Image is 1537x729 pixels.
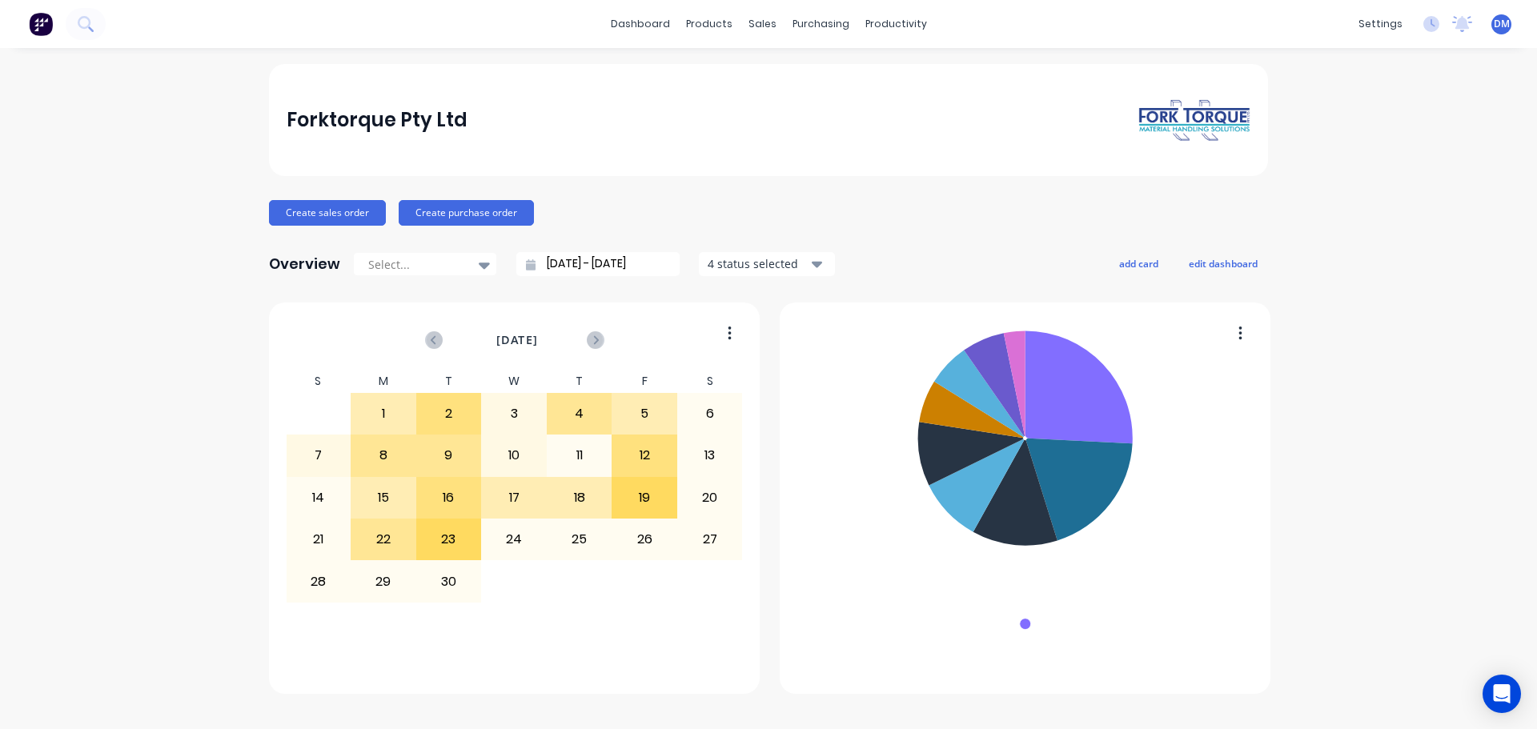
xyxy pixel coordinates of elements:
[612,435,676,475] div: 12
[417,394,481,434] div: 2
[740,12,785,36] div: sales
[351,435,415,475] div: 8
[1350,12,1411,36] div: settings
[482,394,546,434] div: 3
[481,370,547,393] div: W
[417,478,481,518] div: 16
[612,519,676,559] div: 26
[351,370,416,393] div: M
[351,519,415,559] div: 22
[287,561,351,601] div: 28
[482,435,546,475] div: 10
[287,478,351,518] div: 14
[678,478,742,518] div: 20
[603,12,678,36] a: dashboard
[1494,17,1510,31] span: DM
[612,394,676,434] div: 5
[548,435,612,475] div: 11
[287,104,468,136] div: Forktorque Pty Ltd
[287,519,351,559] div: 21
[612,478,676,518] div: 19
[1483,675,1521,713] div: Open Intercom Messenger
[417,561,481,601] div: 30
[1178,253,1268,274] button: edit dashboard
[547,370,612,393] div: T
[678,435,742,475] div: 13
[548,394,612,434] div: 4
[482,478,546,518] div: 17
[399,200,534,226] button: Create purchase order
[29,12,53,36] img: Factory
[416,370,482,393] div: T
[417,435,481,475] div: 9
[1138,98,1250,142] img: Forktorque Pty Ltd
[678,394,742,434] div: 6
[351,561,415,601] div: 29
[287,435,351,475] div: 7
[612,370,677,393] div: F
[699,252,835,276] button: 4 status selected
[708,255,809,272] div: 4 status selected
[548,519,612,559] div: 25
[269,248,340,280] div: Overview
[678,12,740,36] div: products
[678,519,742,559] div: 27
[286,370,351,393] div: S
[677,370,743,393] div: S
[857,12,935,36] div: productivity
[1109,253,1169,274] button: add card
[351,394,415,434] div: 1
[482,519,546,559] div: 24
[496,331,538,349] span: [DATE]
[548,478,612,518] div: 18
[417,519,481,559] div: 23
[351,478,415,518] div: 15
[785,12,857,36] div: purchasing
[269,200,386,226] button: Create sales order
